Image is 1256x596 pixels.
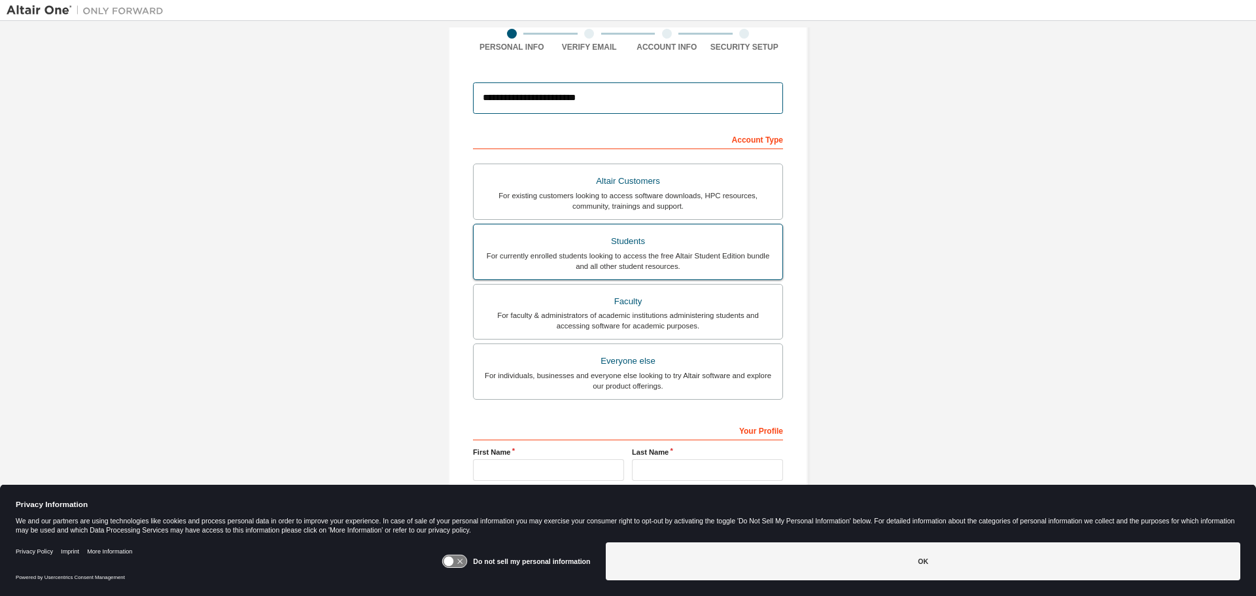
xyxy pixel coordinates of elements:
[706,42,784,52] div: Security Setup
[473,447,624,457] label: First Name
[632,447,783,457] label: Last Name
[481,232,775,251] div: Students
[7,4,170,17] img: Altair One
[481,251,775,272] div: For currently enrolled students looking to access the free Altair Student Edition bundle and all ...
[481,190,775,211] div: For existing customers looking to access software downloads, HPC resources, community, trainings ...
[473,128,783,149] div: Account Type
[473,419,783,440] div: Your Profile
[628,42,706,52] div: Account Info
[481,352,775,370] div: Everyone else
[473,42,551,52] div: Personal Info
[481,292,775,311] div: Faculty
[481,370,775,391] div: For individuals, businesses and everyone else looking to try Altair software and explore our prod...
[551,42,629,52] div: Verify Email
[481,172,775,190] div: Altair Customers
[481,310,775,331] div: For faculty & administrators of academic institutions administering students and accessing softwa...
